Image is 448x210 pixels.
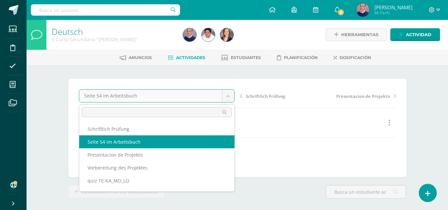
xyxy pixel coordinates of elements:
div: Sätze mit Adjektiven und Endung "ig" und "lich" [79,187,234,200]
div: Schriftlich Prüfung [79,122,234,135]
div: Presentacion de Projekto [79,148,234,161]
div: Seite 54 im Arbeitsbuch [79,135,234,148]
div: Vorbereitung des Projektes [79,161,234,174]
div: quiz TE-KA_MO_LO [79,174,234,187]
